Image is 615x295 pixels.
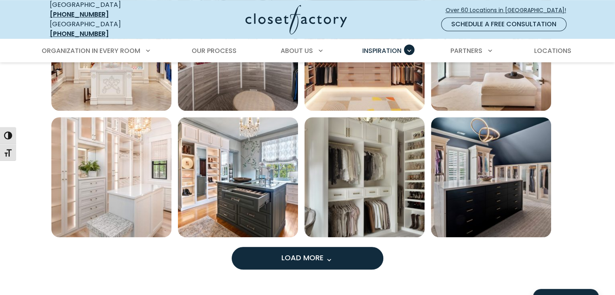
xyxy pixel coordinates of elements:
[304,117,425,237] img: White custom closet shelving, open shelving for shoes, and dual hanging sections for a curated wa...
[232,247,383,270] button: Load more inspiration gallery images
[192,46,237,55] span: Our Process
[450,46,482,55] span: Partners
[51,117,171,237] a: Open inspiration gallery to preview enlarged image
[304,117,425,237] a: Open inspiration gallery to preview enlarged image
[50,29,109,38] a: [PHONE_NUMBER]
[36,40,579,62] nav: Primary Menu
[281,46,313,55] span: About Us
[446,6,573,15] span: Over 60 Locations in [GEOGRAPHIC_DATA]!
[441,17,566,31] a: Schedule a Free Consultation
[42,46,140,55] span: Organization in Every Room
[445,3,573,17] a: Over 60 Locations in [GEOGRAPHIC_DATA]!
[178,117,298,237] img: Dressing room featuring central island with velvet jewelry drawers, LED lighting, elite toe stops...
[534,46,571,55] span: Locations
[178,117,298,237] a: Open inspiration gallery to preview enlarged image
[50,19,167,39] div: [GEOGRAPHIC_DATA]
[245,5,347,34] img: Closet Factory Logo
[362,46,402,55] span: Inspiration
[431,117,551,237] img: Wardrobe closet with all glass door fronts and black central island with flat front door faces an...
[281,253,334,263] span: Load More
[51,117,171,237] img: Luxury closet withLED-lit shelving, Raised Panel drawers, a mirrored vanity, and adjustable shoe ...
[431,117,551,237] a: Open inspiration gallery to preview enlarged image
[50,10,109,19] a: [PHONE_NUMBER]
